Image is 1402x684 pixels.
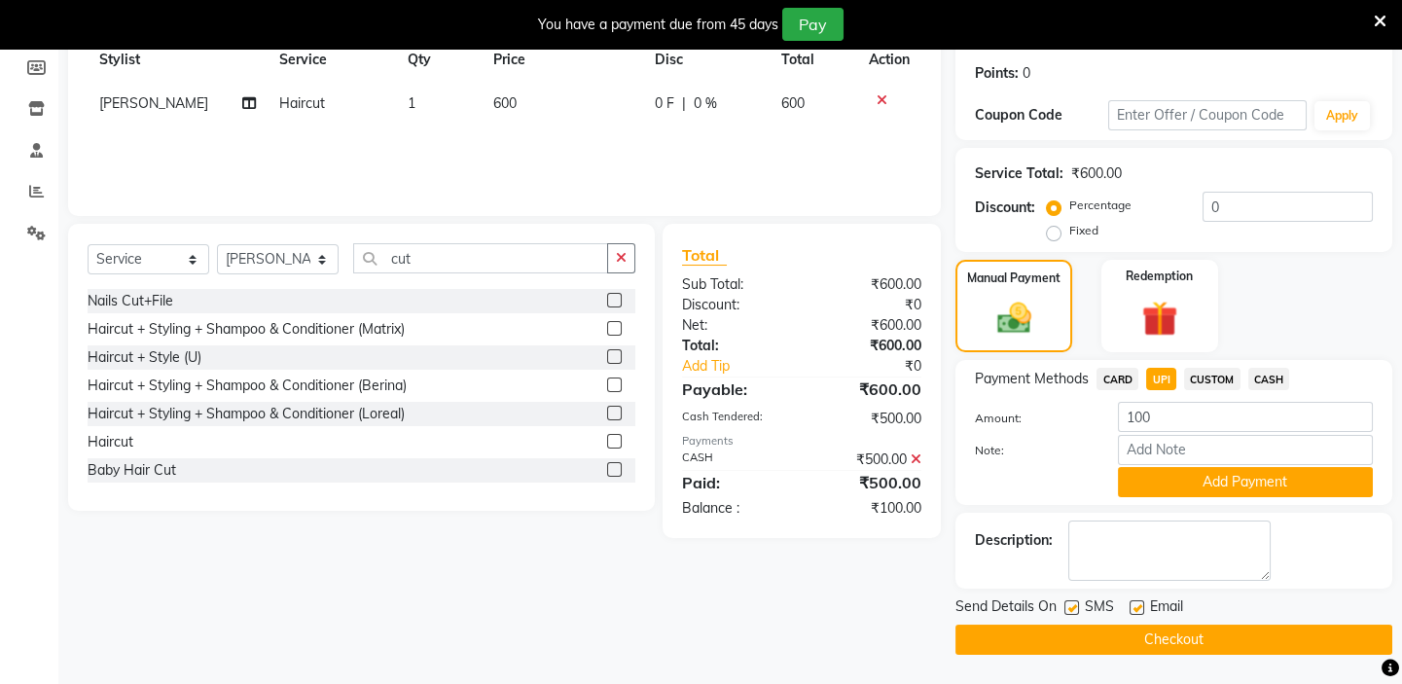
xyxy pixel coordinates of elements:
button: Checkout [955,625,1392,655]
th: Action [857,38,921,82]
div: Cash Tendered: [667,409,802,429]
div: ₹600.00 [802,378,936,401]
label: Amount: [960,410,1102,427]
div: Net: [667,315,802,336]
span: Send Details On [955,596,1057,621]
div: ₹0 [802,295,936,315]
input: Amount [1118,402,1373,432]
div: Haircut + Styling + Shampoo & Conditioner (Matrix) [88,319,405,340]
div: ₹600.00 [802,274,936,295]
span: Payment Methods [975,369,1089,389]
div: You have a payment due from 45 days [538,15,778,35]
span: CARD [1096,368,1138,390]
span: Haircut [279,94,325,112]
span: | [682,93,686,114]
button: Pay [782,8,844,41]
div: Payments [682,433,921,450]
span: 0 F [655,93,674,114]
div: Description: [975,530,1053,551]
span: [PERSON_NAME] [99,94,208,112]
input: Enter Offer / Coupon Code [1108,100,1307,130]
a: Add Tip [667,356,824,377]
button: Add Payment [1118,467,1373,497]
div: Haircut + Styling + Shampoo & Conditioner (Berina) [88,376,407,396]
span: 0 % [694,93,717,114]
div: ₹600.00 [802,336,936,356]
div: ₹600.00 [1071,163,1122,184]
label: Redemption [1126,268,1193,285]
div: Service Total: [975,163,1063,184]
div: Coupon Code [975,105,1107,126]
input: Search or Scan [353,243,608,273]
div: ₹100.00 [802,498,936,519]
img: _gift.svg [1131,297,1189,342]
div: CASH [667,450,802,470]
div: Points: [975,63,1019,84]
th: Stylist [88,38,268,82]
span: CUSTOM [1184,368,1240,390]
div: Discount: [975,198,1035,218]
span: 1 [408,94,415,112]
div: Paid: [667,471,802,494]
button: Apply [1314,101,1370,130]
div: Payable: [667,378,802,401]
div: ₹0 [824,356,936,377]
div: ₹500.00 [802,409,936,429]
input: Add Note [1118,435,1373,465]
label: Percentage [1069,197,1132,214]
span: SMS [1085,596,1114,621]
th: Total [770,38,857,82]
label: Fixed [1069,222,1098,239]
div: Haircut [88,432,133,452]
span: CASH [1248,368,1290,390]
div: ₹500.00 [802,450,936,470]
span: 600 [781,94,805,112]
img: _cash.svg [987,299,1042,338]
div: ₹500.00 [802,471,936,494]
div: Sub Total: [667,274,802,295]
div: Haircut + Styling + Shampoo & Conditioner (Loreal) [88,404,405,424]
span: Total [682,245,727,266]
div: Total: [667,336,802,356]
div: ₹600.00 [802,315,936,336]
div: Balance : [667,498,802,519]
th: Disc [643,38,770,82]
span: UPI [1146,368,1176,390]
th: Qty [396,38,482,82]
span: 600 [493,94,517,112]
span: Email [1150,596,1183,621]
label: Manual Payment [967,270,1060,287]
div: Nails Cut+File [88,291,173,311]
div: 0 [1023,63,1030,84]
div: Baby Hair Cut [88,460,176,481]
div: Discount: [667,295,802,315]
div: Haircut + Style (U) [88,347,201,368]
label: Note: [960,442,1102,459]
th: Service [268,38,396,82]
th: Price [482,38,644,82]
